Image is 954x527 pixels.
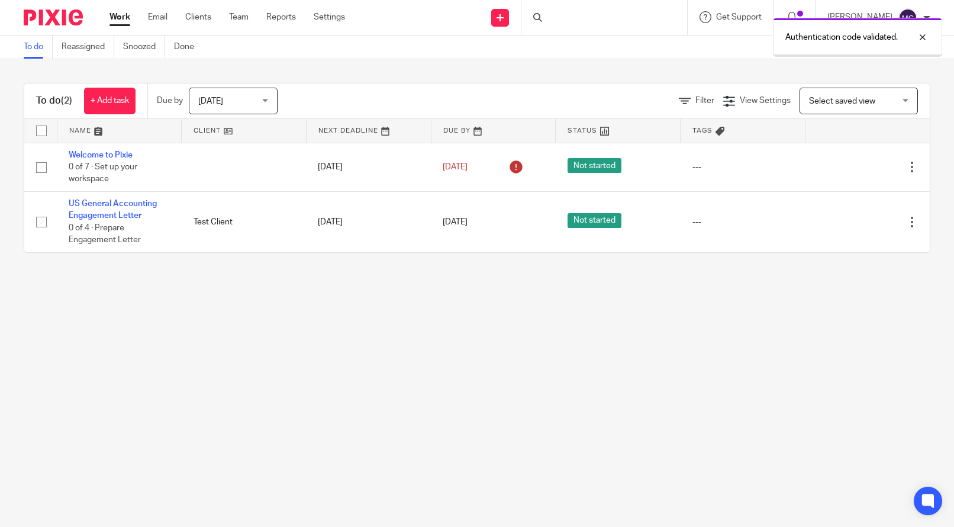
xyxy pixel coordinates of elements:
span: Filter [695,97,714,105]
span: [DATE] [198,97,223,105]
div: --- [692,161,794,173]
td: Test Client [182,191,307,252]
span: [DATE] [443,218,468,226]
span: 0 of 7 · Set up your workspace [69,163,137,184]
span: (2) [61,96,72,105]
h1: To do [36,95,72,107]
img: svg%3E [898,8,917,27]
div: --- [692,216,794,228]
p: Authentication code validated. [785,31,898,43]
span: View Settings [740,97,791,105]
a: To do [24,36,53,59]
a: Email [148,11,167,23]
a: Reports [266,11,296,23]
a: Settings [314,11,345,23]
span: Not started [568,158,621,173]
a: + Add task [84,88,136,114]
span: Select saved view [809,97,875,105]
a: Welcome to Pixie [69,151,133,159]
a: Clients [185,11,211,23]
a: Team [229,11,249,23]
td: [DATE] [306,191,431,252]
a: Work [109,11,130,23]
p: Due by [157,95,183,107]
a: Reassigned [62,36,114,59]
a: Done [174,36,203,59]
a: US General Accounting Engagement Letter [69,200,157,220]
a: Snoozed [123,36,165,59]
img: Pixie [24,9,83,25]
span: Tags [692,127,713,134]
span: [DATE] [443,163,468,171]
span: 0 of 4 · Prepare Engagement Letter [69,224,141,245]
td: [DATE] [306,143,431,191]
span: Not started [568,213,621,228]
